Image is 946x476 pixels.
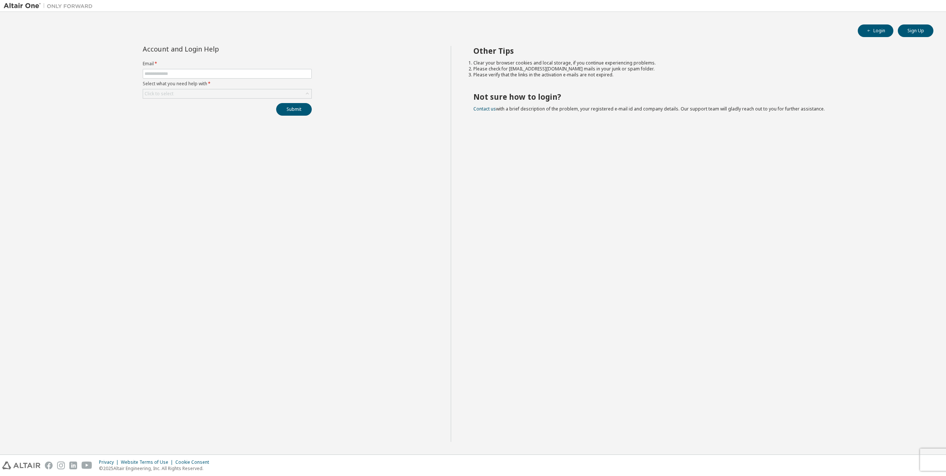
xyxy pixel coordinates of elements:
img: facebook.svg [45,462,53,469]
label: Select what you need help with [143,81,312,87]
div: Click to select [143,89,311,98]
button: Login [858,24,893,37]
img: altair_logo.svg [2,462,40,469]
div: Account and Login Help [143,46,278,52]
li: Please check for [EMAIL_ADDRESS][DOMAIN_NAME] mails in your junk or spam folder. [473,66,920,72]
li: Please verify that the links in the activation e-mails are not expired. [473,72,920,78]
li: Clear your browser cookies and local storage, if you continue experiencing problems. [473,60,920,66]
div: Click to select [145,91,173,97]
img: instagram.svg [57,462,65,469]
span: with a brief description of the problem, your registered e-mail id and company details. Our suppo... [473,106,825,112]
img: Altair One [4,2,96,10]
a: Contact us [473,106,496,112]
p: © 2025 Altair Engineering, Inc. All Rights Reserved. [99,465,214,472]
div: Privacy [99,459,121,465]
img: youtube.svg [82,462,92,469]
img: linkedin.svg [69,462,77,469]
button: Sign Up [898,24,933,37]
button: Submit [276,103,312,116]
h2: Other Tips [473,46,920,56]
h2: Not sure how to login? [473,92,920,102]
div: Website Terms of Use [121,459,175,465]
div: Cookie Consent [175,459,214,465]
label: Email [143,61,312,67]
